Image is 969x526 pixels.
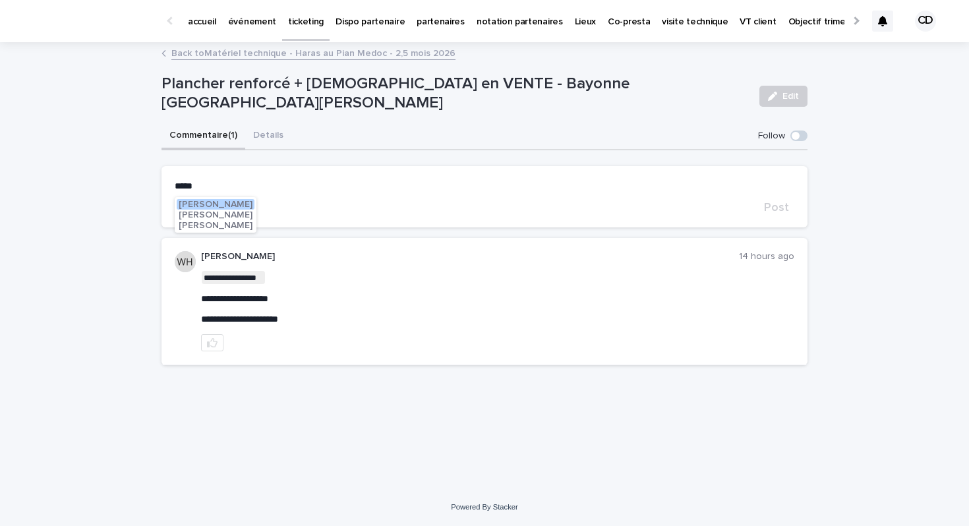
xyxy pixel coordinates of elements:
[782,92,799,101] span: Edit
[764,202,789,214] span: Post
[161,123,245,150] button: Commentaire (1)
[179,210,252,219] span: [PERSON_NAME]
[201,251,739,262] p: [PERSON_NAME]
[245,123,291,150] button: Details
[759,86,807,107] button: Edit
[177,199,254,210] button: [PERSON_NAME]
[171,45,455,60] a: Back toMatériel technique - Haras au Pian Medoc - 2,5 mois 2026
[201,334,223,351] button: like this post
[179,200,252,209] span: [PERSON_NAME]
[177,220,254,231] button: [PERSON_NAME]
[739,251,794,262] p: 14 hours ago
[759,202,794,214] button: Post
[179,221,252,230] span: [PERSON_NAME]
[451,503,517,511] a: Powered By Stacker
[758,131,785,142] p: Follow
[915,11,936,32] div: CD
[161,74,749,113] p: Plancher renforcé + [DEMOGRAPHIC_DATA] en VENTE - Bayonne [GEOGRAPHIC_DATA][PERSON_NAME]
[26,8,154,34] img: Ls34BcGeRexTGTNfXpUC
[177,210,254,220] button: [PERSON_NAME]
